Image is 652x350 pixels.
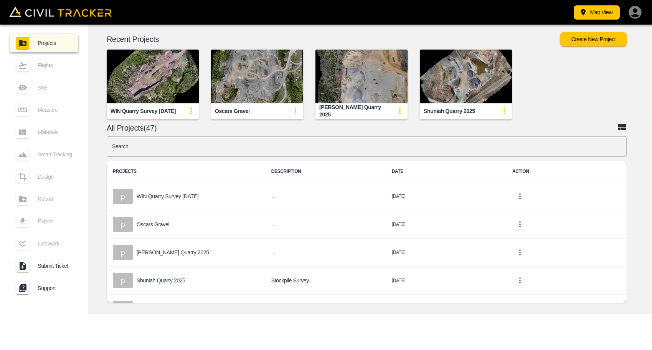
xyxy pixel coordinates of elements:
[271,220,380,229] h6: ...
[386,239,506,267] td: [DATE]
[10,279,78,297] a: Support
[107,161,265,182] th: PROJECTS
[113,245,133,260] div: p
[386,211,506,239] td: [DATE]
[10,34,78,52] a: Projects
[386,267,506,295] td: [DATE]
[38,285,72,291] span: Support
[319,104,392,118] div: [PERSON_NAME] Quarry 2025
[113,189,133,204] div: p
[271,276,380,285] h6: Stockpile Survey
[386,295,506,323] td: [DATE]
[38,263,72,269] span: Submit Ticket
[288,103,303,119] button: update-card-details
[392,103,408,119] button: update-card-details
[113,273,133,288] div: p
[386,182,506,211] td: [DATE]
[315,50,408,103] img: BJ Kapush Quarry 2025
[111,108,176,115] div: WIN Quarry Survey [DATE]
[107,36,560,42] p: Recent Projects
[215,108,250,115] div: Oscars Gravel
[107,50,199,103] img: WIN Quarry Survey August 26 2025
[271,192,380,201] h6: ...
[137,193,198,199] p: WIN Quarry Survey [DATE]
[271,248,380,257] h6: ...
[560,32,627,46] button: Create New Project
[9,7,112,17] img: Civil Tracker
[137,277,185,284] p: Shuniah Quarry 2025
[420,50,512,103] img: Shuniah Quarry 2025
[137,221,169,227] p: Oscars Gravel
[10,257,78,275] a: Submit Ticket
[424,108,475,115] div: Shuniah Quarry 2025
[574,5,620,20] button: Map View
[113,217,133,232] div: p
[107,125,617,131] p: All Projects(47)
[386,161,506,182] th: DATE
[137,249,209,255] p: [PERSON_NAME] Quarry 2025
[38,40,72,46] span: Projects
[497,103,512,119] button: update-card-details
[211,50,303,103] img: Oscars Gravel
[506,161,627,182] th: ACTION
[183,103,199,119] button: update-card-details
[113,301,133,316] div: p
[265,161,386,182] th: DESCRIPTION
